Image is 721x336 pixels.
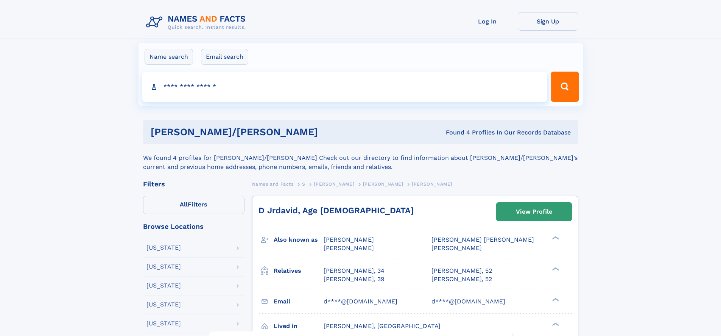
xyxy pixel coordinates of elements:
[550,322,559,327] div: ❯
[302,181,305,187] span: S
[151,127,382,137] h1: [PERSON_NAME]/[PERSON_NAME]
[431,244,482,252] span: [PERSON_NAME]
[457,12,518,31] a: Log In
[324,275,385,283] a: [PERSON_NAME], 39
[324,244,374,252] span: [PERSON_NAME]
[550,236,559,241] div: ❯
[143,12,252,33] img: Logo Names and Facts
[412,181,452,187] span: [PERSON_NAME]
[314,181,354,187] span: [PERSON_NAME]
[551,72,579,102] button: Search Button
[550,266,559,271] div: ❯
[143,181,244,188] div: Filters
[324,322,441,330] span: [PERSON_NAME], [GEOGRAPHIC_DATA]
[252,179,294,189] a: Names and Facts
[550,297,559,302] div: ❯
[143,196,244,214] label: Filters
[143,223,244,230] div: Browse Locations
[142,72,548,102] input: search input
[363,179,403,189] a: [PERSON_NAME]
[143,144,578,172] div: We found 4 profiles for [PERSON_NAME]/[PERSON_NAME] Check out our directory to find information a...
[518,12,578,31] a: Sign Up
[146,283,181,289] div: [US_STATE]
[431,236,534,243] span: [PERSON_NAME] [PERSON_NAME]
[314,179,354,189] a: [PERSON_NAME]
[146,320,181,327] div: [US_STATE]
[201,49,248,65] label: Email search
[431,275,492,283] a: [PERSON_NAME], 52
[259,206,414,215] a: D Jrdavid, Age [DEMOGRAPHIC_DATA]
[180,201,188,208] span: All
[302,179,305,189] a: S
[145,49,193,65] label: Name search
[274,320,324,333] h3: Lived in
[146,302,181,308] div: [US_STATE]
[146,245,181,251] div: [US_STATE]
[324,236,374,243] span: [PERSON_NAME]
[274,233,324,246] h3: Also known as
[497,203,572,221] a: View Profile
[382,128,571,137] div: Found 4 Profiles In Our Records Database
[324,267,385,275] a: [PERSON_NAME], 34
[274,295,324,308] h3: Email
[363,181,403,187] span: [PERSON_NAME]
[431,267,492,275] a: [PERSON_NAME], 52
[274,264,324,277] h3: Relatives
[146,264,181,270] div: [US_STATE]
[516,203,552,220] div: View Profile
